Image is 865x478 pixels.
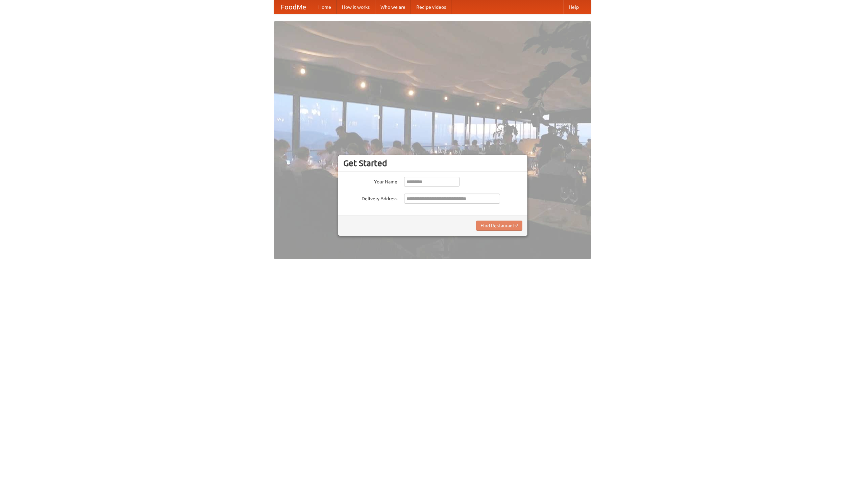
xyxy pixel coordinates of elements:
label: Your Name [343,177,397,185]
label: Delivery Address [343,194,397,202]
a: Recipe videos [411,0,451,14]
button: Find Restaurants! [476,221,522,231]
a: Who we are [375,0,411,14]
a: FoodMe [274,0,313,14]
a: How it works [337,0,375,14]
a: Home [313,0,337,14]
h3: Get Started [343,158,522,168]
a: Help [563,0,584,14]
